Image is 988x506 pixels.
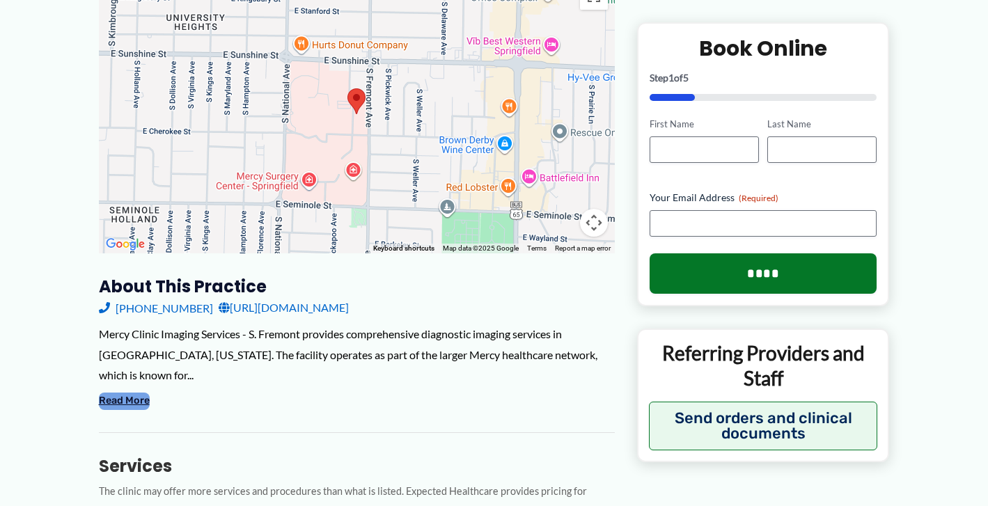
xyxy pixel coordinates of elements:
[99,324,615,386] div: Mercy Clinic Imaging Services - S. Fremont provides comprehensive diagnostic imaging services in ...
[99,393,150,409] button: Read More
[443,244,519,252] span: Map data ©2025 Google
[555,244,611,252] a: Report a map error
[527,244,547,252] a: Terms (opens in new tab)
[668,72,674,84] span: 1
[219,297,349,318] a: [URL][DOMAIN_NAME]
[99,455,615,477] h3: Services
[102,235,148,253] a: Open this area in Google Maps (opens a new window)
[767,118,877,131] label: Last Name
[650,191,877,205] label: Your Email Address
[650,73,877,83] p: Step of
[649,401,878,450] button: Send orders and clinical documents
[650,35,877,62] h2: Book Online
[650,118,759,131] label: First Name
[683,72,689,84] span: 5
[373,244,434,253] button: Keyboard shortcuts
[649,340,878,391] p: Referring Providers and Staff
[99,276,615,297] h3: About this practice
[102,235,148,253] img: Google
[739,193,778,203] span: (Required)
[99,297,213,318] a: [PHONE_NUMBER]
[580,209,608,237] button: Map camera controls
